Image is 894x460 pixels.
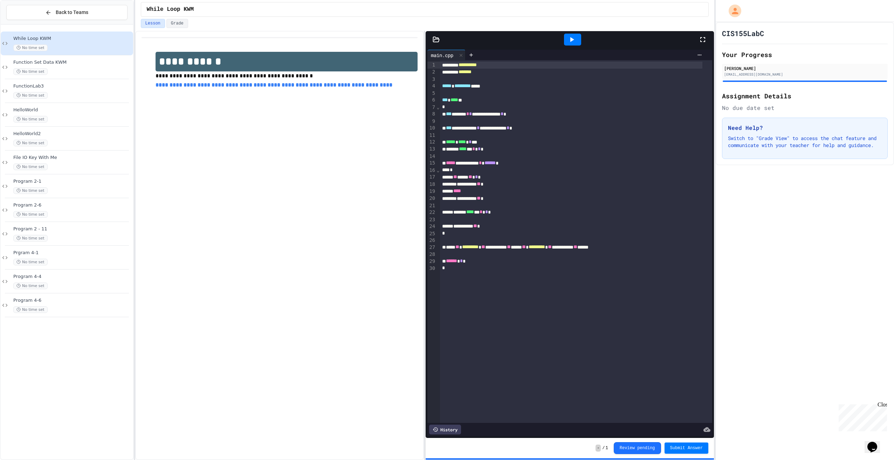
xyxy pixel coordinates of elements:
[427,167,436,174] div: 16
[13,68,48,75] span: No time set
[724,65,886,71] div: [PERSON_NAME]
[427,230,436,237] div: 25
[606,445,608,451] span: 1
[427,97,436,104] div: 6
[13,163,48,170] span: No time set
[427,104,436,111] div: 7
[13,187,48,194] span: No time set
[427,62,436,69] div: 1
[670,445,703,451] span: Submit Answer
[13,211,48,218] span: No time set
[13,83,132,89] span: FunctionLab3
[728,124,882,132] h3: Need Help?
[427,265,436,272] div: 30
[13,283,48,289] span: No time set
[728,135,882,149] p: Switch to "Grade View" to access the chat feature and communicate with your teacher for help and ...
[722,104,888,112] div: No due date set
[427,251,436,258] div: 28
[13,202,132,208] span: Program 2-6
[13,235,48,242] span: No time set
[427,181,436,188] div: 18
[722,91,888,101] h2: Assignment Details
[427,258,436,265] div: 29
[427,90,436,97] div: 5
[427,76,436,83] div: 3
[665,442,709,454] button: Submit Answer
[722,50,888,60] h2: Your Progress
[427,51,457,59] div: main.cpp
[13,60,132,65] span: Function Set Data KWM
[436,167,440,173] span: Fold line
[427,216,436,223] div: 23
[427,160,436,167] div: 15
[13,226,132,232] span: Program 2 - 11
[166,19,188,28] button: Grade
[13,155,132,161] span: File IO Key With Me
[13,259,48,265] span: No time set
[427,83,436,90] div: 4
[147,5,194,14] span: While Loop KWM
[13,306,48,313] span: No time set
[427,111,436,118] div: 8
[13,274,132,280] span: Program 4-4
[865,432,887,453] iframe: chat widget
[427,132,436,139] div: 11
[427,188,436,195] div: 19
[724,72,886,77] div: [EMAIL_ADDRESS][DOMAIN_NAME]
[141,19,165,28] button: Lesson
[596,445,601,452] span: -
[13,36,132,42] span: While Loop KWM
[6,5,128,20] button: Back to Teams
[427,223,436,230] div: 24
[602,445,605,451] span: /
[427,209,436,216] div: 22
[722,28,764,38] h1: CIS155LabC
[13,250,132,256] span: Prgram 4-1
[56,9,88,16] span: Back to Teams
[13,116,48,123] span: No time set
[427,244,436,251] div: 27
[614,442,661,454] button: Review pending
[427,195,436,202] div: 20
[13,179,132,184] span: Program 2-1
[427,237,436,244] div: 26
[427,125,436,132] div: 10
[13,92,48,99] span: No time set
[427,202,436,209] div: 21
[721,3,743,19] div: My Account
[427,146,436,153] div: 13
[3,3,48,44] div: Chat with us now!Close
[13,107,132,113] span: HelloWorld
[427,139,436,146] div: 12
[13,44,48,51] span: No time set
[427,174,436,181] div: 17
[427,69,436,76] div: 2
[13,131,132,137] span: HelloWorld2
[13,298,132,304] span: Program 4-6
[427,118,436,125] div: 9
[429,425,461,434] div: History
[836,402,887,431] iframe: chat widget
[13,140,48,146] span: No time set
[427,50,466,60] div: main.cpp
[427,153,436,160] div: 14
[436,104,440,110] span: Fold line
